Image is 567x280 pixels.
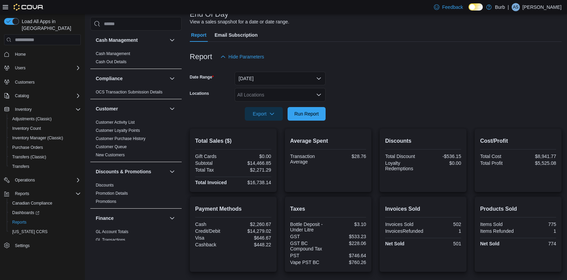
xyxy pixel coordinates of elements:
[90,118,182,162] div: Customer
[519,160,556,166] div: $5,525.08
[513,3,518,11] span: AS
[290,260,327,265] div: Vape PST BC
[385,154,422,159] div: Total Discount
[90,50,182,69] div: Cash Management
[480,154,517,159] div: Total Cost
[96,75,123,82] h3: Compliance
[96,215,167,222] button: Finance
[96,153,125,157] a: New Customers
[195,235,232,241] div: Visa
[235,154,271,159] div: $0.00
[10,115,81,123] span: Adjustments (Classic)
[523,3,562,11] p: [PERSON_NAME]
[90,88,182,99] div: Compliance
[12,92,32,100] button: Catalog
[12,92,81,100] span: Catalog
[96,128,140,133] span: Customer Loyalty Points
[168,74,176,83] button: Compliance
[12,210,39,215] span: Dashboards
[96,238,125,242] a: GL Transactions
[10,153,81,161] span: Transfers (Classic)
[480,228,517,234] div: Items Refunded
[195,205,271,213] h2: Payment Methods
[290,253,327,258] div: PST
[12,241,81,250] span: Settings
[10,209,42,217] a: Dashboards
[228,53,264,60] span: Hide Parameters
[290,154,327,164] div: Transaction Average
[190,91,209,96] label: Locations
[508,3,509,11] p: |
[1,49,84,59] button: Home
[235,180,271,185] div: $16,738.14
[96,182,114,188] span: Discounts
[469,3,483,11] input: Dark Mode
[480,205,556,213] h2: Products Sold
[424,241,461,246] div: 501
[96,75,167,82] button: Compliance
[12,77,81,86] span: Customers
[10,143,81,152] span: Purchase Orders
[195,167,232,173] div: Total Tax
[235,228,271,234] div: $14,279.02
[10,115,54,123] a: Adjustments (Classic)
[7,162,84,171] button: Transfers
[12,64,81,72] span: Users
[235,72,326,85] button: [DATE]
[10,209,81,217] span: Dashboards
[385,205,461,213] h2: Invoices Sold
[195,160,232,166] div: Subtotal
[168,36,176,44] button: Cash Management
[96,136,146,141] a: Customer Purchase History
[195,228,232,234] div: Credit/Debit
[10,153,49,161] a: Transfers (Classic)
[96,59,127,65] span: Cash Out Details
[15,93,29,99] span: Catalog
[10,228,81,236] span: Washington CCRS
[249,107,279,121] span: Export
[7,124,84,133] button: Inventory Count
[495,3,505,11] p: Burb
[424,154,461,159] div: -$536.15
[195,242,232,247] div: Cashback
[10,124,81,133] span: Inventory Count
[90,181,182,208] div: Discounts & Promotions
[519,154,556,159] div: $8,941.77
[96,191,128,196] span: Promotion Details
[426,228,461,234] div: 1
[480,137,556,145] h2: Cost/Profit
[10,228,50,236] a: [US_STATE] CCRS
[96,59,127,64] a: Cash Out Details
[96,229,128,234] a: GL Account Totals
[191,28,206,42] span: Report
[1,105,84,114] button: Inventory
[12,50,29,58] a: Home
[12,126,41,131] span: Inventory Count
[15,191,29,196] span: Reports
[15,243,30,248] span: Settings
[10,134,66,142] a: Inventory Manager (Classic)
[245,107,283,121] button: Export
[96,120,135,125] a: Customer Activity List
[15,52,26,57] span: Home
[12,190,81,198] span: Reports
[12,200,52,206] span: Canadian Compliance
[1,175,84,185] button: Operations
[316,92,322,98] button: Open list of options
[1,91,84,101] button: Catalog
[290,241,327,251] div: GST BC Compound Tax
[1,189,84,198] button: Reports
[329,253,366,258] div: $746.64
[12,242,32,250] a: Settings
[12,164,29,169] span: Transfers
[96,199,116,204] span: Promotions
[1,77,84,87] button: Customers
[235,222,271,227] div: $2,260.67
[7,198,84,208] button: Canadian Compliance
[424,222,461,227] div: 502
[190,53,212,61] h3: Report
[385,160,422,171] div: Loyalty Redemptions
[96,89,163,95] span: OCS Transaction Submission Details
[235,242,271,247] div: $448.22
[195,137,271,145] h2: Total Sales ($)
